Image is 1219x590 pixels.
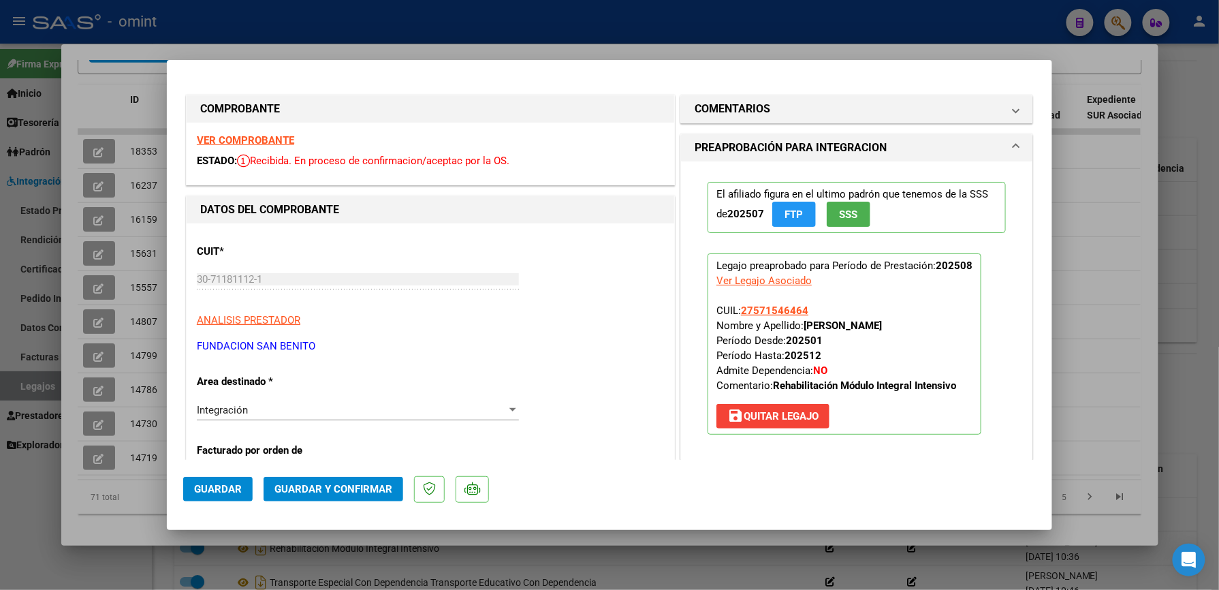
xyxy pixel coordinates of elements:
[785,208,804,221] span: FTP
[197,314,300,326] span: ANALISIS PRESTADOR
[695,140,887,156] h1: PREAPROBACIÓN PARA INTEGRACION
[197,155,237,167] span: ESTADO:
[727,407,744,424] mat-icon: save
[727,410,819,422] span: Quitar Legajo
[264,477,403,501] button: Guardar y Confirmar
[716,404,829,429] button: Quitar Legajo
[197,134,294,146] a: VER COMPROBANTE
[197,339,664,354] p: FUNDACION SAN BENITO
[708,253,981,435] p: Legajo preaprobado para Período de Prestación:
[183,477,253,501] button: Guardar
[772,202,816,227] button: FTP
[840,208,858,221] span: SSS
[197,443,337,459] p: Facturado por orden de
[681,161,1032,466] div: PREAPROBACIÓN PARA INTEGRACION
[813,364,827,377] strong: NO
[716,379,956,392] span: Comentario:
[786,335,823,347] strong: 202501
[695,101,770,117] h1: COMENTARIOS
[1173,544,1205,576] div: Open Intercom Messenger
[681,95,1032,123] mat-expansion-panel-header: COMENTARIOS
[804,320,882,332] strong: [PERSON_NAME]
[237,155,509,167] span: Recibida. En proceso de confirmacion/aceptac por la OS.
[716,305,956,392] span: CUIL: Nombre y Apellido: Período Desde: Período Hasta: Admite Dependencia:
[200,203,339,216] strong: DATOS DEL COMPROBANTE
[197,404,248,416] span: Integración
[197,374,337,390] p: Area destinado *
[681,134,1032,161] mat-expansion-panel-header: PREAPROBACIÓN PARA INTEGRACION
[773,379,956,392] strong: Rehabilitación Módulo Integral Intensivo
[785,350,821,362] strong: 202512
[741,305,808,317] span: 27571546464
[827,202,870,227] button: SSS
[708,182,1006,233] p: El afiliado figura en el ultimo padrón que tenemos de la SSS de
[194,483,242,495] span: Guardar
[200,102,280,115] strong: COMPROBANTE
[936,260,972,272] strong: 202508
[727,208,764,220] strong: 202507
[274,483,392,495] span: Guardar y Confirmar
[197,244,337,260] p: CUIT
[716,273,812,288] div: Ver Legajo Asociado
